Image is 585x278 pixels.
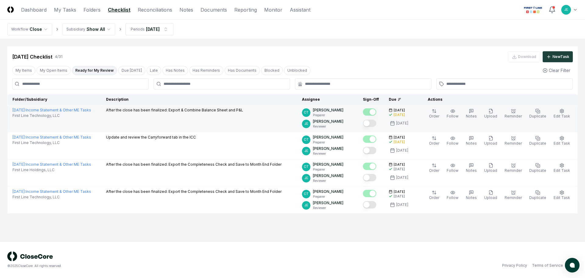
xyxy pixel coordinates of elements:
[118,66,145,75] button: Due Today
[304,137,309,142] span: CT
[394,194,405,199] div: [DATE]
[12,162,91,167] a: [DATE]:Income Statement & Other ME Tasks
[313,167,343,172] p: Preparer
[12,140,60,146] span: First Line Technology, LLC
[503,135,523,147] button: Reminder
[146,26,160,32] div: [DATE]
[8,94,101,105] th: Folder/Subsidiary
[528,162,548,175] button: Duplicate
[445,107,460,120] button: Follow
[465,135,478,147] button: Notes
[552,107,571,120] button: Edit Task
[428,135,441,147] button: Order
[428,107,441,120] button: Order
[484,141,497,146] span: Upload
[200,6,227,13] a: Documents
[484,195,497,200] span: Upload
[394,113,405,117] div: [DATE]
[447,114,459,118] span: Follow
[554,141,570,146] span: Edit Task
[445,135,460,147] button: Follow
[12,113,60,118] span: First Line Technology, LLC
[12,194,60,200] span: First Line Technology, LLC
[313,146,343,151] p: [PERSON_NAME]
[394,140,405,144] div: [DATE]
[101,94,297,105] th: Description
[363,147,376,154] button: Mark complete
[503,162,523,175] button: Reminder
[72,66,117,75] button: Ready for My Review
[12,189,26,194] span: [DATE] :
[12,162,26,167] span: [DATE] :
[106,162,282,167] p: After the close has been finalized: Export the Completeness Check and Save to Month End Folder
[396,121,408,126] div: [DATE]
[447,168,459,173] span: Follow
[313,119,343,124] p: [PERSON_NAME]
[529,114,546,118] span: Duplicate
[55,54,62,60] div: 4 / 31
[505,168,522,173] span: Reminder
[106,135,196,140] p: Update and review the Carryforward tab in the ICC
[528,189,548,202] button: Duplicate
[523,5,544,15] img: First Line Technology logo
[225,66,260,75] button: Has Documents
[363,190,376,197] button: Mark complete
[313,140,343,145] p: Preparer
[484,168,497,173] span: Upload
[363,163,376,170] button: Mark complete
[12,108,91,112] a: [DATE]:Income Statement & Other ME Tasks
[554,168,570,173] span: Edit Task
[529,141,546,146] span: Duplicate
[554,195,570,200] span: Edit Task
[7,23,173,35] nav: breadcrumb
[12,135,91,139] a: [DATE]:Income Statement & Other ME Tasks
[394,135,405,140] span: [DATE]
[162,66,188,75] button: Has Notes
[429,141,439,146] span: Order
[106,107,243,113] p: After the close has been finalized: Export & Combine Balance Sheet and P&L
[313,124,343,129] p: Reviewer
[313,151,343,156] p: Reviewer
[297,94,358,105] th: Assignee
[505,114,522,118] span: Reminder
[313,107,343,113] p: [PERSON_NAME]
[394,190,405,194] span: [DATE]
[465,107,478,120] button: Notes
[313,162,343,167] p: [PERSON_NAME]
[554,114,570,118] span: Edit Task
[466,141,477,146] span: Notes
[396,175,408,180] div: [DATE]
[466,114,477,118] span: Notes
[363,174,376,181] button: Mark complete
[138,6,172,13] a: Reconciliations
[552,189,571,202] button: Edit Task
[12,167,55,173] span: First Line Holdings, LLC
[389,97,413,102] div: Due
[445,189,460,202] button: Follow
[363,120,376,127] button: Mark complete
[284,66,310,75] button: Unblocked
[313,206,343,210] p: Reviewer
[561,4,572,15] button: JE
[313,194,343,199] p: Preparer
[394,167,405,171] div: [DATE]
[304,176,308,180] span: JE
[429,195,439,200] span: Order
[304,121,308,126] span: JE
[505,195,522,200] span: Reminder
[565,258,580,273] button: atlas-launcher
[264,6,282,13] a: Monitor
[543,51,573,62] button: NewTask
[552,162,571,175] button: Edit Task
[179,6,193,13] a: Notes
[428,189,441,202] button: Order
[7,6,14,13] img: Logo
[423,97,573,102] div: Actions
[429,168,439,173] span: Order
[529,168,546,173] span: Duplicate
[363,108,376,116] button: Mark complete
[290,6,310,13] a: Assistant
[7,251,53,261] img: logo
[304,164,309,169] span: CT
[313,179,343,183] p: Reviewer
